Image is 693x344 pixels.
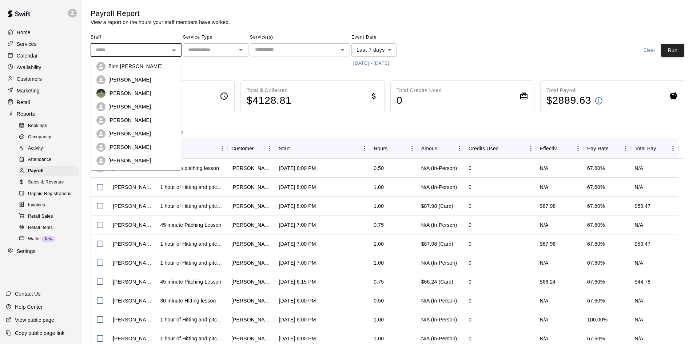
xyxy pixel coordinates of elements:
div: N/A (In-Person) [421,335,457,342]
div: 1.00 [374,335,384,342]
button: [DATE] - [DATE] [351,58,391,69]
div: N/A (In-Person) [421,316,457,323]
div: 0 [469,183,471,191]
p: Total Payroll [546,87,603,94]
p: View a report on the hours your staff members have worked. [91,19,230,26]
div: Nathan Volf [113,259,153,266]
div: Aug 19, 2025, 8:00 PM [279,202,316,210]
div: Start [275,138,370,159]
div: Retail Sales [17,211,79,222]
button: Menu [264,143,275,154]
div: 1 hour of Hitting and pitching/fielding [160,259,224,266]
div: Cole Duckworth [231,259,271,266]
div: 67.60% [587,202,605,210]
div: Effective Price [536,138,584,159]
button: Menu [573,143,584,154]
button: Menu [668,143,678,154]
div: $59.47 [635,240,651,248]
div: Occupancy [17,132,79,142]
div: Aug 19, 2025, 6:00 PM [279,297,316,304]
button: Menu [407,143,418,154]
a: Services [6,39,76,50]
div: $44.78 [635,278,651,285]
div: Unpaid Registrations [17,189,79,199]
p: Contact Us [15,290,41,297]
div: Last 7 days [351,43,397,57]
div: Brooke DeForest [231,221,271,229]
div: Steve Taylor [231,297,271,304]
a: Bookings [17,120,82,131]
div: Aug 19, 2025, 6:00 PM [279,316,316,323]
div: Amount Paid [418,138,465,159]
button: Sort [609,143,619,154]
div: N/A (In-Person) [421,165,457,172]
div: 0.75 [374,278,384,285]
span: Service Type [183,32,248,43]
div: Effective Price [540,138,562,159]
p: Customers [17,75,42,83]
div: Marty Peninger [231,335,271,342]
div: matt gonzalez [113,316,153,323]
div: 1 hour of Hitting and pitching/fielding [160,183,224,191]
div: 0.75 [374,221,384,229]
p: [PERSON_NAME] [108,103,151,110]
div: Settings [6,246,76,257]
p: Availability [17,64,41,71]
h4: 0 [397,94,442,107]
div: N/A (In-Person) [421,183,457,191]
div: Service [156,138,228,159]
div: 30 minute Hitting lesson [160,297,216,304]
span: Event Date [351,32,415,43]
div: Start [279,138,290,159]
a: Marketing [6,85,76,96]
div: N/A (In-Person) [421,259,457,266]
span: Service(s) [250,32,350,43]
span: Activity [28,145,43,152]
p: [PERSON_NAME] [108,76,151,83]
div: 1.00 [374,316,384,323]
button: Sort [499,143,509,154]
p: View public page [15,316,54,324]
div: 1 hour of Hitting and pitching/fielding [160,240,224,248]
div: $87.98 [536,234,584,253]
p: [PERSON_NAME] [108,130,151,137]
div: 45 minute Pitching Lesson [160,221,221,229]
a: Customers [6,74,76,84]
p: Marketing [17,87,40,94]
div: Aug 19, 2025, 7:00 PM [279,240,316,248]
div: 67.60% [587,183,605,191]
button: Sort [387,143,398,154]
div: Amount Paid [421,138,444,159]
div: 1.00 [374,259,384,266]
span: Invoices [28,202,45,209]
div: Hours [370,138,417,159]
h4: $ 2889.63 [546,94,592,107]
div: 67.60% [587,335,605,342]
div: $59.47 [635,202,651,210]
p: Settings [17,248,36,255]
img: Mike Morrison III [96,89,105,98]
div: N/A [635,165,644,172]
a: Sales & Revenue [17,177,82,188]
div: 0 [469,278,471,285]
p: Home [17,29,31,36]
button: Sort [254,143,264,154]
div: 0 [469,316,471,323]
div: 0 [469,221,471,229]
div: Sales & Revenue [17,177,79,187]
div: Aug 19, 2025, 6:00 PM [279,335,316,342]
div: Brennan Martin [231,278,271,285]
div: Justin Evans [113,221,153,229]
div: Retail Items [17,223,79,233]
div: N/A [635,183,644,191]
a: Reports [6,108,76,119]
a: Retail Items [17,222,82,233]
button: Sort [656,143,666,154]
span: Sales & Revenue [28,179,64,186]
div: 1 hour of Hitting and pitching/fielding [160,202,224,210]
span: Payroll [28,167,44,175]
div: Retail [6,97,76,108]
button: Sort [178,143,188,154]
